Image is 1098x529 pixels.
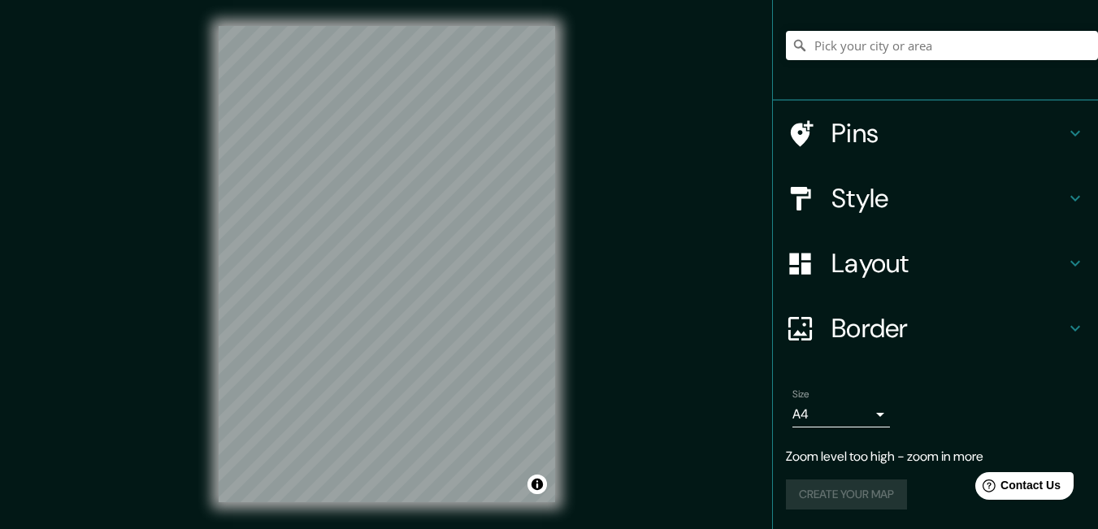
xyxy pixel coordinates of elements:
button: Toggle attribution [527,475,547,494]
h4: Border [831,312,1065,345]
input: Pick your city or area [786,31,1098,60]
h4: Style [831,182,1065,215]
label: Size [792,388,809,401]
div: Border [773,296,1098,361]
canvas: Map [219,26,555,502]
p: Zoom level too high - zoom in more [786,447,1085,466]
div: Pins [773,101,1098,166]
iframe: Help widget launcher [953,466,1080,511]
div: Layout [773,231,1098,296]
h4: Layout [831,247,1065,280]
h4: Pins [831,117,1065,150]
div: Style [773,166,1098,231]
div: A4 [792,401,890,427]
